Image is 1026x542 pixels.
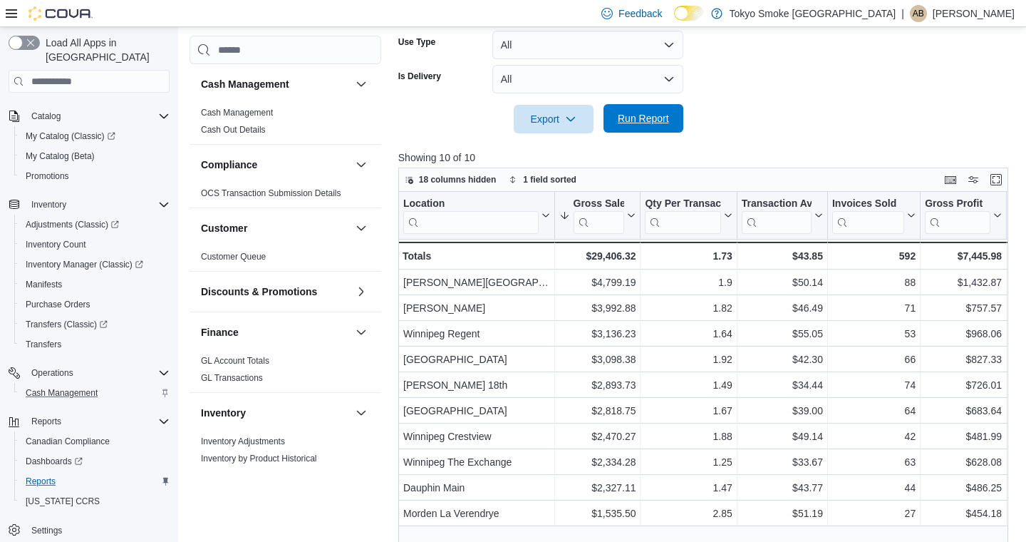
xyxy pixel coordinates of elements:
[913,5,924,22] span: AB
[14,491,175,511] button: [US_STATE] CCRS
[26,521,170,539] span: Settings
[26,339,61,350] span: Transfers
[559,325,636,342] div: $3,136.23
[26,522,68,539] a: Settings
[190,185,381,208] div: Compliance
[20,336,170,353] span: Transfers
[925,505,1002,522] div: $454.18
[742,351,823,368] div: $42.30
[20,216,125,233] a: Adjustments (Classic)
[26,150,95,162] span: My Catalog (Beta)
[14,295,175,315] button: Purchase Orders
[14,126,175,146] a: My Catalog (Classic)
[20,433,115,450] a: Canadian Compliance
[832,198,916,234] button: Invoices Sold
[645,505,732,522] div: 2.85
[925,479,1002,496] div: $486.25
[403,454,550,471] div: Winnipeg The Exchange
[522,105,585,133] span: Export
[201,77,289,91] h3: Cash Management
[26,456,83,467] span: Dashboards
[31,367,73,379] span: Operations
[559,274,636,291] div: $4,799.19
[559,198,636,234] button: Gross Sales
[645,198,720,211] div: Qty Per Transaction
[201,436,285,447] span: Inventory Adjustments
[403,198,539,211] div: Location
[14,275,175,295] button: Manifests
[742,198,812,234] div: Transaction Average
[353,283,370,300] button: Discounts & Promotions
[925,274,1002,291] div: $1,432.87
[3,411,175,431] button: Reports
[20,296,96,313] a: Purchase Orders
[14,334,175,354] button: Transfers
[31,199,66,210] span: Inventory
[201,125,266,135] a: Cash Out Details
[925,325,1002,342] div: $968.06
[201,406,350,420] button: Inventory
[403,274,550,291] div: [PERSON_NAME][GEOGRAPHIC_DATA]
[20,216,170,233] span: Adjustments (Classic)
[742,247,823,265] div: $43.85
[20,168,75,185] a: Promotions
[201,285,350,299] button: Discounts & Promotions
[403,505,550,522] div: Morden La Verendrye
[925,198,1002,234] button: Gross Profit
[645,198,732,234] button: Qty Per Transaction
[201,453,317,464] span: Inventory by Product Historical
[26,196,170,213] span: Inventory
[398,71,441,82] label: Is Delivery
[20,316,113,333] a: Transfers (Classic)
[832,428,916,445] div: 42
[26,239,86,250] span: Inventory Count
[353,156,370,173] button: Compliance
[201,188,341,198] a: OCS Transaction Submission Details
[201,124,266,135] span: Cash Out Details
[925,428,1002,445] div: $481.99
[925,198,990,211] div: Gross Profit
[901,5,904,22] p: |
[20,168,170,185] span: Promotions
[925,198,990,234] div: Gross Profit
[645,351,732,368] div: 1.92
[20,296,170,313] span: Purchase Orders
[645,198,720,234] div: Qty Per Transaction
[26,413,170,430] span: Reports
[20,453,170,470] span: Dashboards
[832,198,904,211] div: Invoices Sold
[933,5,1015,22] p: [PERSON_NAME]
[20,453,88,470] a: Dashboards
[645,428,732,445] div: 1.88
[3,520,175,541] button: Settings
[201,221,247,235] h3: Customer
[20,236,170,253] span: Inventory Count
[201,188,341,199] span: OCS Transaction Submission Details
[26,279,62,290] span: Manifests
[40,36,170,64] span: Load All Apps in [GEOGRAPHIC_DATA]
[503,171,582,188] button: 1 field sorted
[31,111,61,122] span: Catalog
[742,274,823,291] div: $50.14
[492,65,683,93] button: All
[559,300,636,317] div: $3,992.88
[925,351,1002,368] div: $827.33
[190,104,381,144] div: Cash Management
[14,255,175,275] a: Inventory Manager (Classic)
[14,215,175,235] a: Adjustments (Classic)
[353,220,370,237] button: Customer
[201,285,317,299] h3: Discounts & Promotions
[645,454,732,471] div: 1.25
[645,377,732,394] div: 1.49
[942,171,959,188] button: Keyboard shortcuts
[201,252,266,262] a: Customer Queue
[730,5,896,22] p: Tokyo Smoke [GEOGRAPHIC_DATA]
[14,431,175,451] button: Canadian Compliance
[20,128,121,145] a: My Catalog (Classic)
[26,387,98,399] span: Cash Management
[645,325,732,342] div: 1.64
[559,377,636,394] div: $2,893.73
[201,158,350,172] button: Compliance
[492,31,683,59] button: All
[20,236,92,253] a: Inventory Count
